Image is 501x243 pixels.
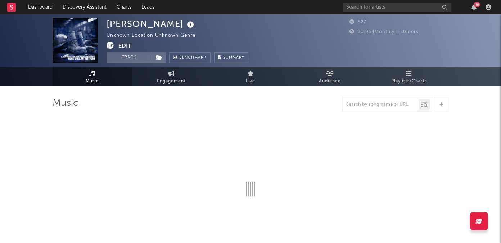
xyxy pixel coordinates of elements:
[53,67,132,86] a: Music
[107,31,204,40] div: Unknown Location | Unknown Genre
[290,67,369,86] a: Audience
[211,67,290,86] a: Live
[118,42,131,51] button: Edit
[86,77,99,86] span: Music
[343,102,419,108] input: Search by song name or URL
[223,56,244,60] span: Summary
[471,4,477,10] button: 48
[369,67,448,86] a: Playlists/Charts
[179,54,207,62] span: Benchmark
[107,18,196,30] div: [PERSON_NAME]
[391,77,427,86] span: Playlists/Charts
[246,77,255,86] span: Live
[319,77,341,86] span: Audience
[132,67,211,86] a: Engagement
[343,3,451,12] input: Search for artists
[349,30,419,34] span: 30,954 Monthly Listeners
[169,52,211,63] a: Benchmark
[157,77,186,86] span: Engagement
[107,52,152,63] button: Track
[214,52,248,63] button: Summary
[474,2,480,7] div: 48
[349,20,366,24] span: 527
